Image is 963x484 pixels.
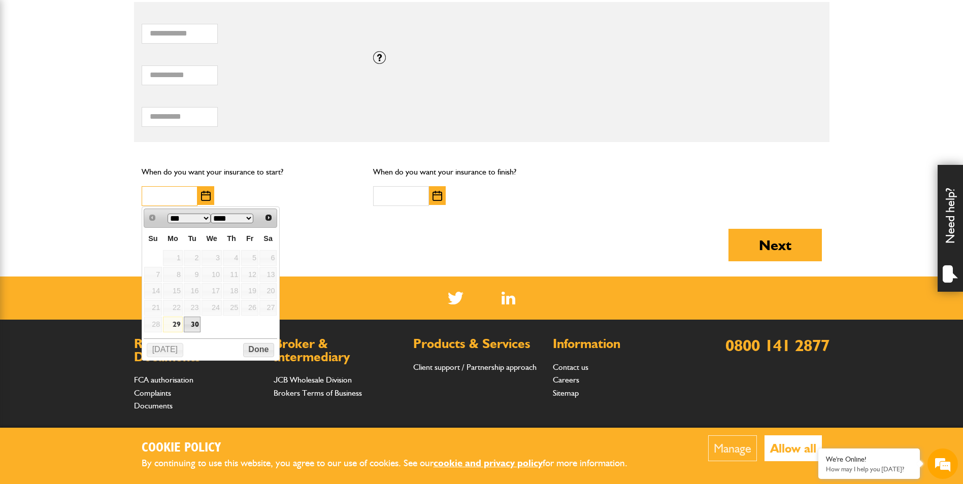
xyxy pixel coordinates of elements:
[725,335,829,355] a: 0800 141 2877
[138,313,184,326] em: Start Chat
[184,317,201,332] a: 30
[243,343,274,357] button: Done
[13,184,185,304] textarea: Type your message and hit 'Enter'
[163,317,183,332] a: 29
[938,165,963,292] div: Need help?
[765,435,822,461] button: Allow all
[274,337,403,363] h2: Broker & Intermediary
[188,234,196,243] span: Tuesday
[167,5,191,29] div: Minimize live chat window
[201,191,211,201] img: Choose date
[434,457,543,469] a: cookie and privacy policy
[826,465,912,473] p: How may I help you today?
[553,362,588,372] a: Contact us
[246,234,253,243] span: Friday
[134,337,263,363] h2: Regulations & Documents
[142,456,644,471] p: By continuing to use this website, you agree to our use of cookies. See our for more information.
[274,375,352,385] a: JCB Wholesale Division
[502,292,515,304] img: Linked In
[142,165,358,179] p: When do you want your insurance to start?
[207,234,217,243] span: Wednesday
[261,210,276,225] a: Next
[17,56,43,71] img: d_20077148190_company_1631870298795_20077148190
[13,154,185,176] input: Enter your phone number
[433,191,442,201] img: Choose date
[227,234,236,243] span: Thursday
[708,435,757,461] button: Manage
[373,165,590,179] p: When do you want your insurance to finish?
[168,234,178,243] span: Monday
[147,343,183,357] button: [DATE]
[553,375,579,385] a: Careers
[728,229,822,261] button: Next
[502,292,515,304] a: LinkedIn
[13,124,185,146] input: Enter your email address
[553,337,682,351] h2: Information
[13,94,185,116] input: Enter your last name
[264,214,273,222] span: Next
[413,337,543,351] h2: Products & Services
[53,57,171,70] div: Chat with us now
[448,292,463,304] img: Twitter
[413,362,537,372] a: Client support / Partnership approach
[274,388,362,398] a: Brokers Terms of Business
[148,234,157,243] span: Sunday
[142,440,644,456] h2: Cookie Policy
[134,388,171,398] a: Complaints
[263,234,273,243] span: Saturday
[134,375,193,385] a: FCA authorisation
[134,401,173,410] a: Documents
[553,388,579,398] a: Sitemap
[826,455,912,464] div: We're Online!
